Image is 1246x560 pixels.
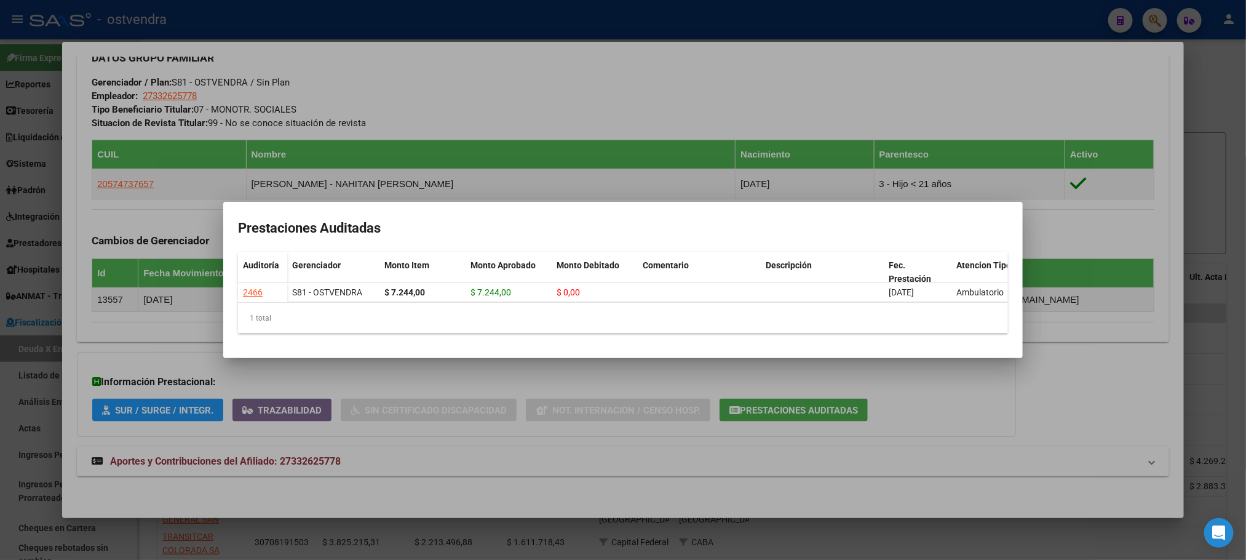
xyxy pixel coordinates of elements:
span: Atencion Tipo [956,260,1011,270]
div: 1 total [238,303,1008,334]
datatable-header-cell: Comentario [638,252,761,304]
datatable-header-cell: Monto Debitado [552,252,638,304]
span: Ambulatorio [956,287,1004,297]
datatable-header-cell: Fec. Prestación [884,252,951,304]
span: $ 7.244,00 [470,287,511,297]
span: Auditoría [243,260,279,270]
span: Fec. Prestación [889,260,931,284]
div: 2466 [243,286,263,300]
span: Monto Item [384,260,429,270]
span: Gerenciador [292,260,341,270]
div: Open Intercom Messenger [1204,518,1234,548]
span: Descripción [766,260,812,270]
span: S81 - OSTVENDRA [292,287,362,297]
datatable-header-cell: Descripción [761,252,884,304]
span: [DATE] [889,287,914,297]
datatable-header-cell: Monto Aprobado [466,252,552,304]
span: Monto Debitado [557,260,619,270]
datatable-header-cell: Monto Item [379,252,466,304]
datatable-header-cell: Gerenciador [287,252,379,304]
span: Monto Aprobado [470,260,536,270]
span: $ 0,00 [557,287,580,297]
h2: Prestaciones Auditadas [238,217,1008,240]
span: Comentario [643,260,689,270]
strong: $ 7.244,00 [384,287,425,297]
datatable-header-cell: Atencion Tipo [951,252,1019,304]
datatable-header-cell: Auditoría [238,252,287,304]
